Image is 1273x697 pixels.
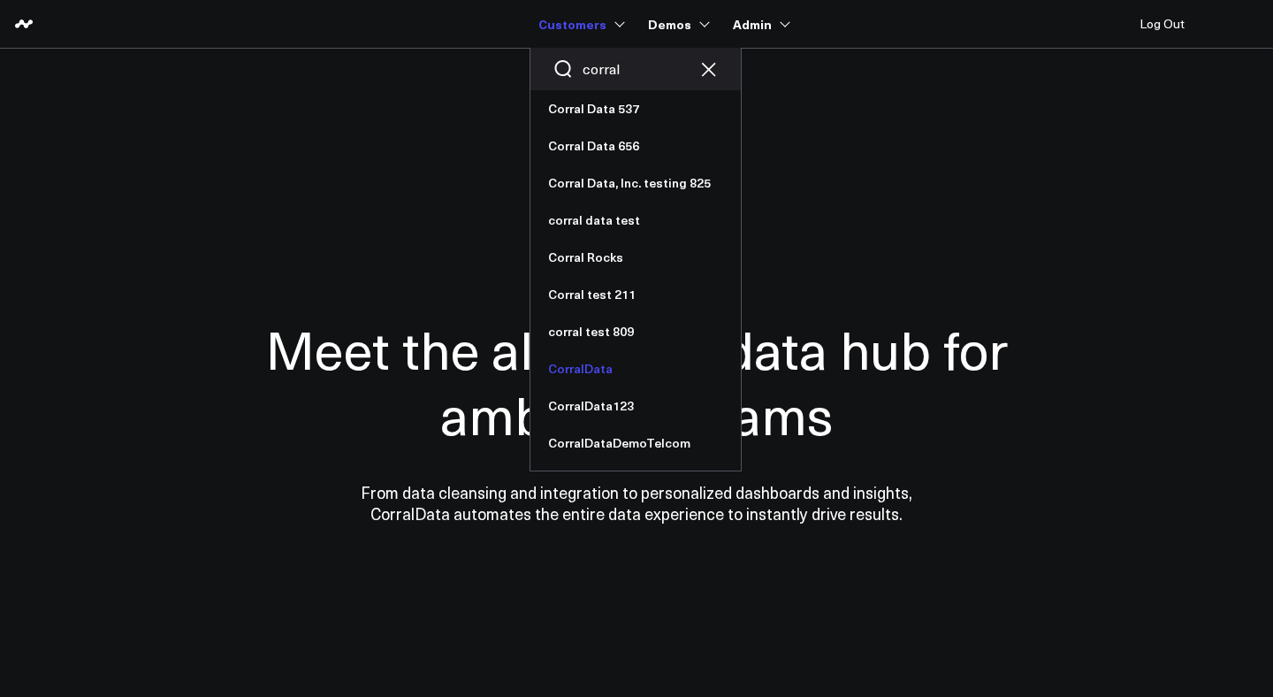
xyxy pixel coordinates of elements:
a: Corral Data 656 [530,127,741,165]
a: Corral Data, Inc. testing 825 [530,165,741,202]
a: CorralData [530,350,741,387]
a: Demos [648,8,706,40]
a: corral test 809 [530,313,741,350]
button: Search customers button [553,58,574,80]
button: Clear search [697,58,719,80]
p: From data cleansing and integration to personalized dashboards and insights, CorralData automates... [323,482,950,525]
a: CorralDataDemoTelcom [530,425,741,462]
a: Corral Rocks [530,239,741,276]
a: Corral test 211 [530,276,741,313]
h1: Meet the all-in-one data hub for ambitious teams [203,316,1070,447]
a: Corral Data 537 [530,90,741,127]
input: Search customers input [583,59,689,79]
a: Admin [733,8,787,40]
a: corral data test [530,202,741,239]
a: CorralData123 [530,387,741,425]
a: Customers [538,8,621,40]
